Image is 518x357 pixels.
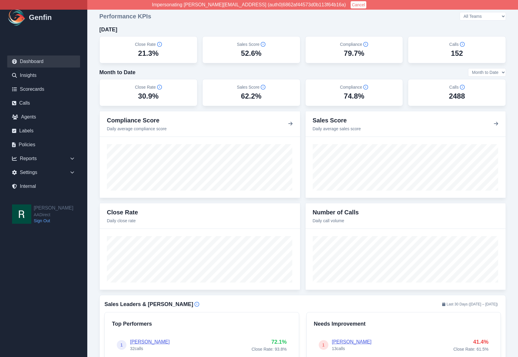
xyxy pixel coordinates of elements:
button: View details [288,120,293,128]
a: Calls [7,97,80,109]
h5: Close Rate [135,41,162,47]
span: Info [157,42,162,47]
h5: Close Rate [135,84,162,90]
span: Info [261,42,265,47]
div: 30.9% [138,91,159,101]
span: 1 [120,342,123,348]
a: Agents [7,111,80,123]
span: Last 30 Days ( [DATE] – [DATE] ) [439,301,501,308]
p: 41.4 % [453,338,489,346]
h3: Performance KPIs [99,12,151,21]
p: 72.1 % [252,338,287,346]
div: 2488 [449,91,465,101]
span: Info [194,302,199,307]
a: [PERSON_NAME] [332,339,372,344]
h3: Compliance Score [107,116,166,125]
a: Internal [7,180,80,192]
h3: Close Rate [107,208,138,216]
a: Policies [7,139,80,151]
div: 79.7% [344,49,364,58]
h2: [PERSON_NAME] [34,204,73,212]
a: Insights [7,69,80,81]
img: Rob Kwok [12,204,31,224]
div: 152 [451,49,463,58]
h4: Sales Leaders & [PERSON_NAME] [104,300,193,308]
a: Scorecards [7,83,80,95]
button: View details [494,120,498,128]
a: Sign Out [34,218,73,224]
h4: Needs Improvement [314,320,494,328]
h3: Sales Score [313,116,361,125]
h5: Sales Score [237,41,265,47]
p: Daily average compliance score [107,126,166,132]
span: Info [261,85,265,90]
p: Daily call volume [313,218,359,224]
div: 74.8% [344,91,364,101]
p: Close Rate: 61.5 % [453,346,489,352]
h3: Number of Calls [313,208,359,216]
h5: Calls [449,84,465,90]
h5: Compliance [340,41,368,47]
span: Info [363,85,368,90]
h5: Compliance [340,84,368,90]
span: Info [157,85,162,90]
button: Cancel [351,1,366,8]
h4: Top Performers [112,320,292,328]
p: 13 calls [332,346,372,352]
p: Daily close rate [107,218,138,224]
div: 21.3% [138,49,159,58]
p: Close Rate: 93.8 % [252,346,287,352]
div: 62.2% [241,91,262,101]
h5: Calls [449,41,465,47]
h1: Genfin [29,13,52,22]
div: Reports [7,153,80,165]
a: Labels [7,125,80,137]
span: Info [460,85,465,90]
p: Daily average sales score [313,126,361,132]
span: Info [460,42,465,47]
a: Dashboard [7,55,80,68]
div: Settings [7,166,80,178]
a: [PERSON_NAME] [130,339,170,344]
img: Logo [7,8,26,27]
span: 1 [322,342,325,348]
div: 52.6% [241,49,262,58]
p: 32 calls [130,346,170,352]
h5: Sales Score [237,84,265,90]
span: Info [363,42,368,47]
span: AADirect [34,212,73,218]
h4: [DATE] [99,25,117,34]
h4: Month to Date [99,68,135,77]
